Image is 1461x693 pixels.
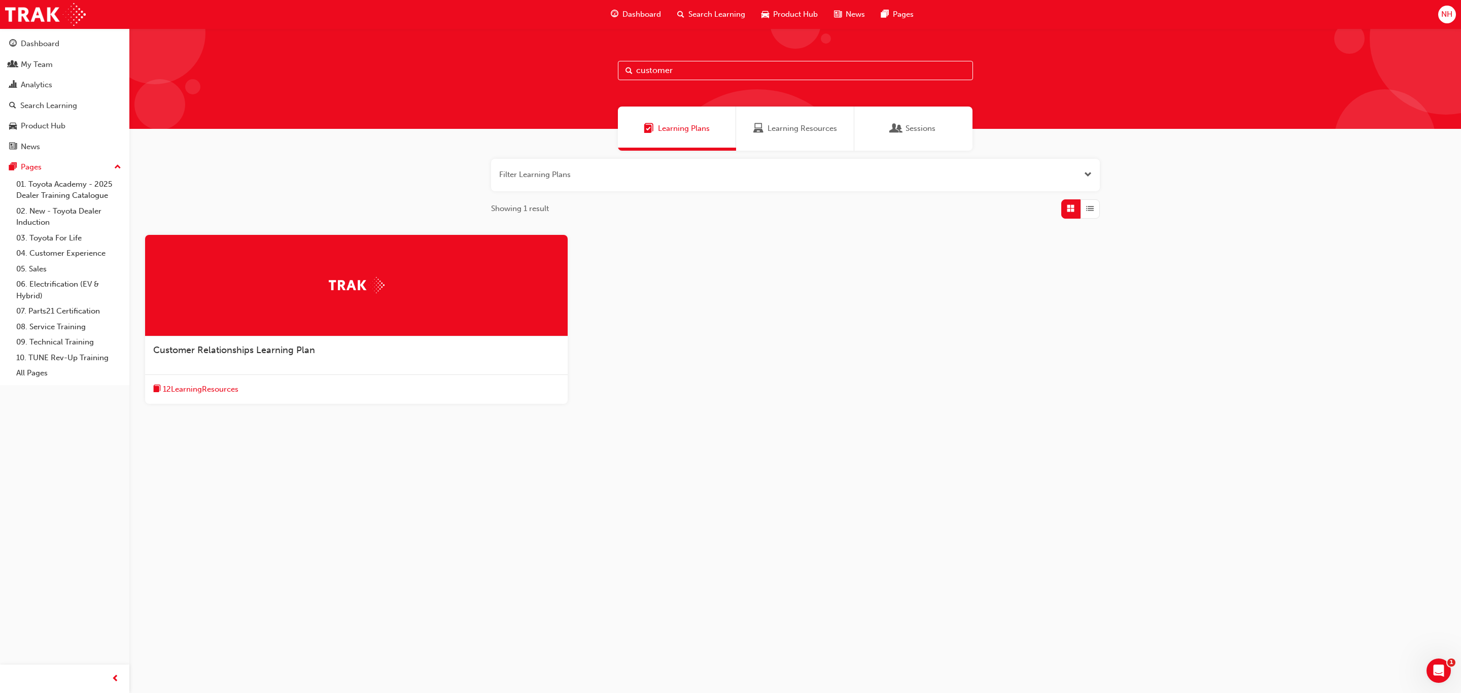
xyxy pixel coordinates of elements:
a: All Pages [12,365,125,381]
a: 03. Toyota For Life [12,230,125,246]
a: 05. Sales [12,261,125,277]
div: Product Hub [21,120,65,132]
span: pages-icon [9,163,17,172]
a: 08. Service Training [12,319,125,335]
a: news-iconNews [826,4,873,25]
span: prev-icon [112,673,119,685]
button: Pages [4,158,125,177]
a: Learning ResourcesLearning Resources [736,107,854,151]
a: Product Hub [4,117,125,135]
div: News [21,141,40,153]
span: people-icon [9,60,17,70]
a: guage-iconDashboard [603,4,669,25]
div: Analytics [21,79,52,91]
a: SessionsSessions [854,107,972,151]
span: car-icon [9,122,17,131]
div: Search Learning [20,100,77,112]
a: Dashboard [4,34,125,53]
a: 07. Parts21 Certification [12,303,125,319]
a: News [4,137,125,156]
span: car-icon [761,8,769,21]
span: Search [625,65,633,77]
button: book-icon12LearningResources [153,383,238,396]
a: 10. TUNE Rev-Up Training [12,350,125,366]
span: guage-icon [9,40,17,49]
button: NH [1438,6,1456,23]
span: Search Learning [688,9,745,20]
span: news-icon [9,143,17,152]
a: Search Learning [4,96,125,115]
iframe: Intercom live chat [1427,659,1451,683]
span: 1 [1447,659,1455,667]
span: Showing 1 result [491,203,549,215]
span: Learning Plans [644,123,654,134]
span: search-icon [677,8,684,21]
a: pages-iconPages [873,4,922,25]
span: Learning Resources [753,123,763,134]
a: 01. Toyota Academy - 2025 Dealer Training Catalogue [12,177,125,203]
span: List [1086,203,1094,215]
button: DashboardMy TeamAnalyticsSearch LearningProduct HubNews [4,32,125,158]
button: Open the filter [1084,169,1092,181]
span: news-icon [834,8,842,21]
a: 06. Electrification (EV & Hybrid) [12,276,125,303]
div: My Team [21,59,53,71]
a: 09. Technical Training [12,334,125,350]
a: My Team [4,55,125,74]
span: up-icon [114,161,121,174]
span: Sessions [891,123,901,134]
span: NH [1441,9,1452,20]
span: Product Hub [773,9,818,20]
span: guage-icon [611,8,618,21]
span: pages-icon [881,8,889,21]
span: book-icon [153,383,161,396]
div: Dashboard [21,38,59,50]
span: chart-icon [9,81,17,90]
span: Customer Relationships Learning Plan [153,344,315,356]
a: Analytics [4,76,125,94]
span: Pages [893,9,914,20]
img: Trak [329,277,385,293]
a: TrakCustomer Relationships Learning Planbook-icon12LearningResources [145,235,568,404]
span: search-icon [9,101,16,111]
a: Learning PlansLearning Plans [618,107,736,151]
input: Search... [618,61,973,80]
span: Grid [1067,203,1074,215]
span: Sessions [906,123,935,134]
span: 12 Learning Resources [163,384,238,395]
img: Trak [5,3,86,26]
div: Pages [21,161,42,173]
a: car-iconProduct Hub [753,4,826,25]
span: Dashboard [622,9,661,20]
a: 02. New - Toyota Dealer Induction [12,203,125,230]
span: News [846,9,865,20]
span: Learning Plans [658,123,710,134]
a: search-iconSearch Learning [669,4,753,25]
span: Learning Resources [768,123,837,134]
a: 04. Customer Experience [12,246,125,261]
